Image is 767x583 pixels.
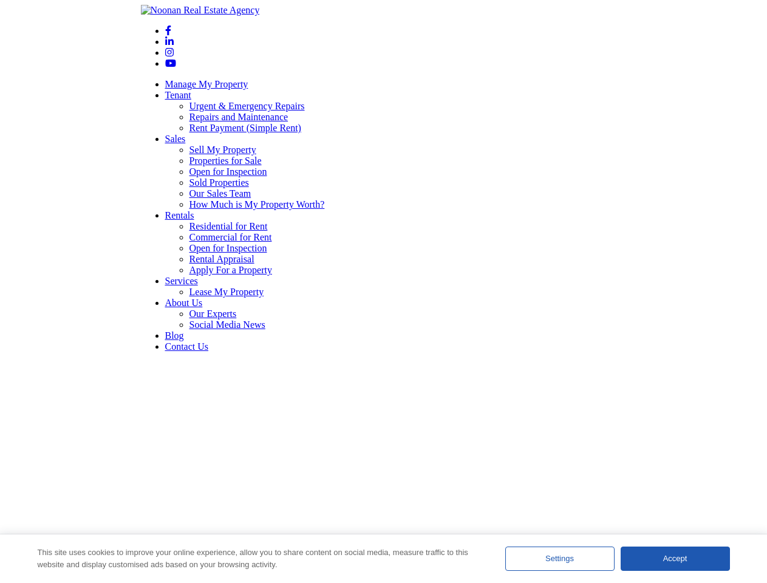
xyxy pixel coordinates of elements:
a: Commercial for Rent [189,232,272,242]
a: How Much is My Property Worth? [189,199,325,210]
a: Open for Inspection [189,166,267,177]
a: Services [165,276,198,286]
a: Open for Inspection [189,243,267,253]
a: Rental Appraisal [189,254,254,264]
a: Manage My Property [165,79,248,89]
div: This site uses cookies to improve your online experience, allow you to share content on social me... [38,547,481,571]
a: Our Sales Team [189,188,251,199]
img: Noonan Real Estate Agency [141,5,260,16]
a: Urgent & Emergency Repairs [189,101,305,111]
a: About Us [165,298,203,308]
a: Residential for Rent [189,221,268,231]
a: Sell My Property [189,145,256,155]
a: Lease My Property [189,287,264,297]
div: Settings [505,547,615,571]
a: Contact Us [165,341,209,352]
a: Tenant [165,90,191,100]
a: Sales [165,134,186,144]
div: Accept [621,547,730,571]
a: Our Experts [189,309,237,319]
a: Apply For a Property [189,265,272,275]
a: Repairs and Maintenance [189,112,288,122]
a: Social Media News [189,319,265,330]
a: Rentals [165,210,194,220]
a: Rent Payment (Simple Rent) [189,123,301,133]
a: Properties for Sale [189,155,262,166]
a: Blog [165,330,184,341]
a: Sold Properties [189,177,249,188]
